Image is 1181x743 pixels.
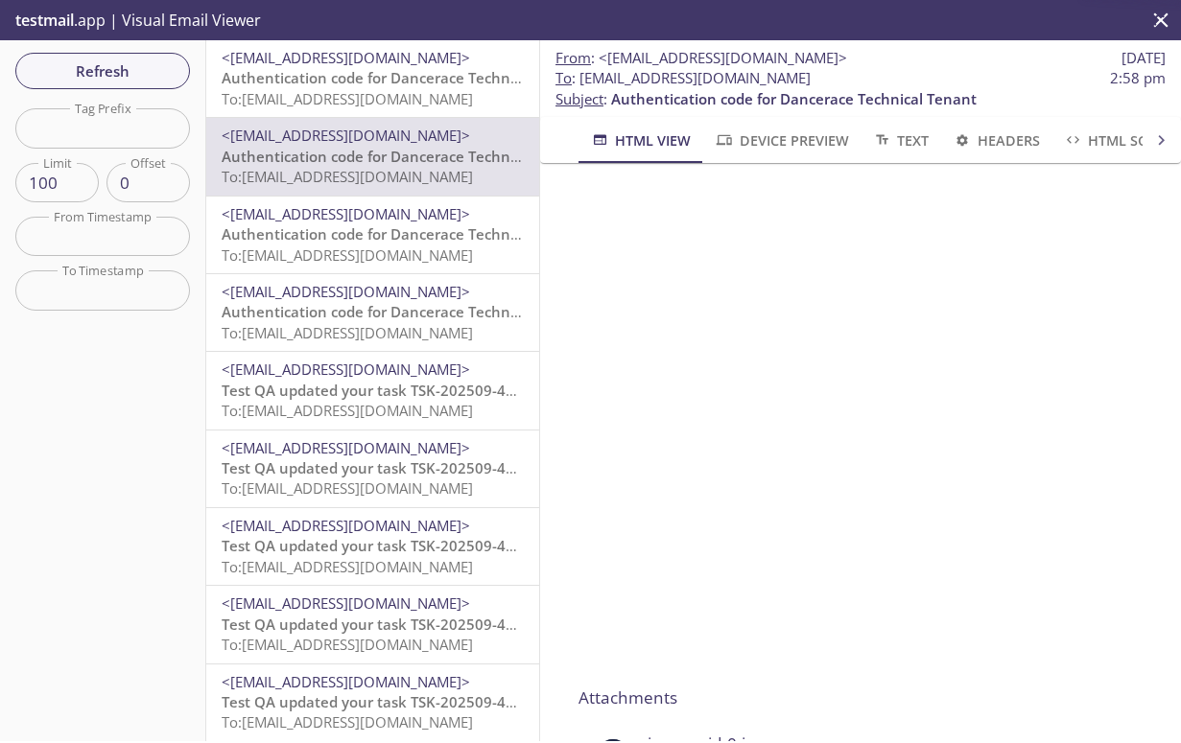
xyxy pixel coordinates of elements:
[555,68,1166,109] p: :
[222,126,470,145] span: <[EMAIL_ADDRESS][DOMAIN_NAME]>
[15,10,74,31] span: testmail
[15,53,190,89] button: Refresh
[206,40,539,117] div: <[EMAIL_ADDRESS][DOMAIN_NAME]>Authentication code for Dancerace Technical TenantTo:[EMAIL_ADDRESS...
[579,685,1143,710] p: Attachments
[611,89,977,108] span: Authentication code for Dancerace Technical Tenant
[222,302,587,321] span: Authentication code for Dancerace Technical Tenant
[1122,48,1166,68] span: [DATE]
[1110,68,1166,88] span: 2:58 pm
[555,89,603,108] span: Subject
[222,360,470,379] span: <[EMAIL_ADDRESS][DOMAIN_NAME]>
[222,635,473,654] span: To: [EMAIL_ADDRESS][DOMAIN_NAME]
[206,430,539,507] div: <[EMAIL_ADDRESS][DOMAIN_NAME]>Test QA updated your task TSK-202509-4116To:[EMAIL_ADDRESS][DOMAIN_...
[222,204,470,223] span: <[EMAIL_ADDRESS][DOMAIN_NAME]>
[222,381,531,400] span: Test QA updated your task TSK-202509-4118
[222,516,470,535] span: <[EMAIL_ADDRESS][DOMAIN_NAME]>
[222,458,531,477] span: Test QA updated your task TSK-202509-4116
[206,352,539,429] div: <[EMAIL_ADDRESS][DOMAIN_NAME]>Test QA updated your task TSK-202509-4118To:[EMAIL_ADDRESS][DOMAIN_...
[206,274,539,351] div: <[EMAIL_ADDRESS][DOMAIN_NAME]>Authentication code for Dancerace Technical TenantTo:[EMAIL_ADDRESS...
[206,664,539,741] div: <[EMAIL_ADDRESS][DOMAIN_NAME]>Test QA updated your task TSK-202509-4117To:[EMAIL_ADDRESS][DOMAIN_...
[222,68,587,87] span: Authentication code for Dancerace Technical Tenant
[222,692,531,711] span: Test QA updated your task TSK-202509-4117
[222,401,473,420] span: To: [EMAIL_ADDRESS][DOMAIN_NAME]
[222,672,470,691] span: <[EMAIL_ADDRESS][DOMAIN_NAME]>
[599,48,847,67] span: <[EMAIL_ADDRESS][DOMAIN_NAME]>
[222,615,531,634] span: Test QA updated your task TSK-202509-4116
[222,167,473,186] span: To: [EMAIL_ADDRESS][DOMAIN_NAME]
[222,323,473,342] span: To: [EMAIL_ADDRESS][DOMAIN_NAME]
[555,68,811,88] span: : [EMAIL_ADDRESS][DOMAIN_NAME]
[555,48,847,68] span: :
[222,478,473,498] span: To: [EMAIL_ADDRESS][DOMAIN_NAME]
[206,586,539,662] div: <[EMAIL_ADDRESS][DOMAIN_NAME]>Test QA updated your task TSK-202509-4116To:[EMAIL_ADDRESS][DOMAIN_...
[872,128,929,152] span: Text
[222,536,531,555] span: Test QA updated your task TSK-202509-4117
[222,89,473,108] span: To: [EMAIL_ADDRESS][DOMAIN_NAME]
[31,58,175,83] span: Refresh
[206,508,539,585] div: <[EMAIL_ADDRESS][DOMAIN_NAME]>Test QA updated your task TSK-202509-4117To:[EMAIL_ADDRESS][DOMAIN_...
[222,438,470,457] span: <[EMAIL_ADDRESS][DOMAIN_NAME]>
[222,282,470,301] span: <[EMAIL_ADDRESS][DOMAIN_NAME]>
[952,128,1039,152] span: Headers
[222,593,470,613] span: <[EMAIL_ADDRESS][DOMAIN_NAME]>
[222,245,473,265] span: To: [EMAIL_ADDRESS][DOMAIN_NAME]
[222,557,473,576] span: To: [EMAIL_ADDRESS][DOMAIN_NAME]
[714,128,848,152] span: Device Preview
[206,118,539,195] div: <[EMAIL_ADDRESS][DOMAIN_NAME]>Authentication code for Dancerace Technical TenantTo:[EMAIL_ADDRESS...
[206,197,539,273] div: <[EMAIL_ADDRESS][DOMAIN_NAME]>Authentication code for Dancerace Technical TenantTo:[EMAIL_ADDRESS...
[222,147,587,166] span: Authentication code for Dancerace Technical Tenant
[222,48,470,67] span: <[EMAIL_ADDRESS][DOMAIN_NAME]>
[222,224,587,244] span: Authentication code for Dancerace Technical Tenant
[222,712,473,731] span: To: [EMAIL_ADDRESS][DOMAIN_NAME]
[555,48,591,67] span: From
[555,68,572,87] span: To
[590,128,691,152] span: HTML View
